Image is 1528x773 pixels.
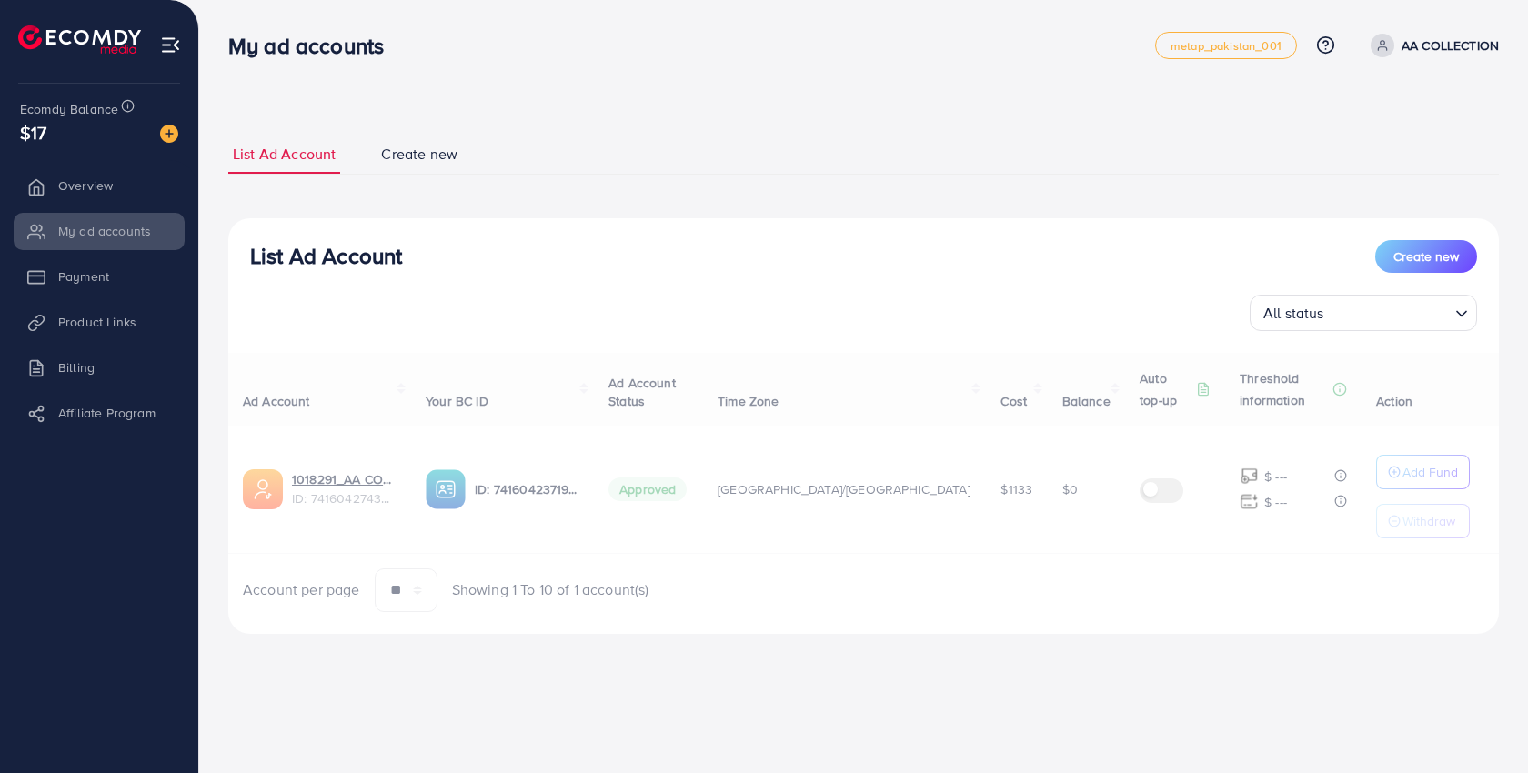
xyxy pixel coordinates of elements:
a: AA COLLECTION [1363,34,1499,57]
span: List Ad Account [233,144,336,165]
span: Create new [381,144,457,165]
img: image [160,125,178,143]
span: $17 [20,119,46,146]
span: All status [1260,300,1328,326]
span: Create new [1393,247,1459,266]
img: logo [18,25,141,54]
p: AA COLLECTION [1402,35,1499,56]
a: metap_pakistan_001 [1155,32,1297,59]
input: Search for option [1330,296,1448,326]
div: Search for option [1250,295,1477,331]
span: Ecomdy Balance [20,100,118,118]
img: menu [160,35,181,55]
h3: My ad accounts [228,33,398,59]
button: Create new [1375,240,1477,273]
span: metap_pakistan_001 [1171,40,1282,52]
h3: List Ad Account [250,243,402,269]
